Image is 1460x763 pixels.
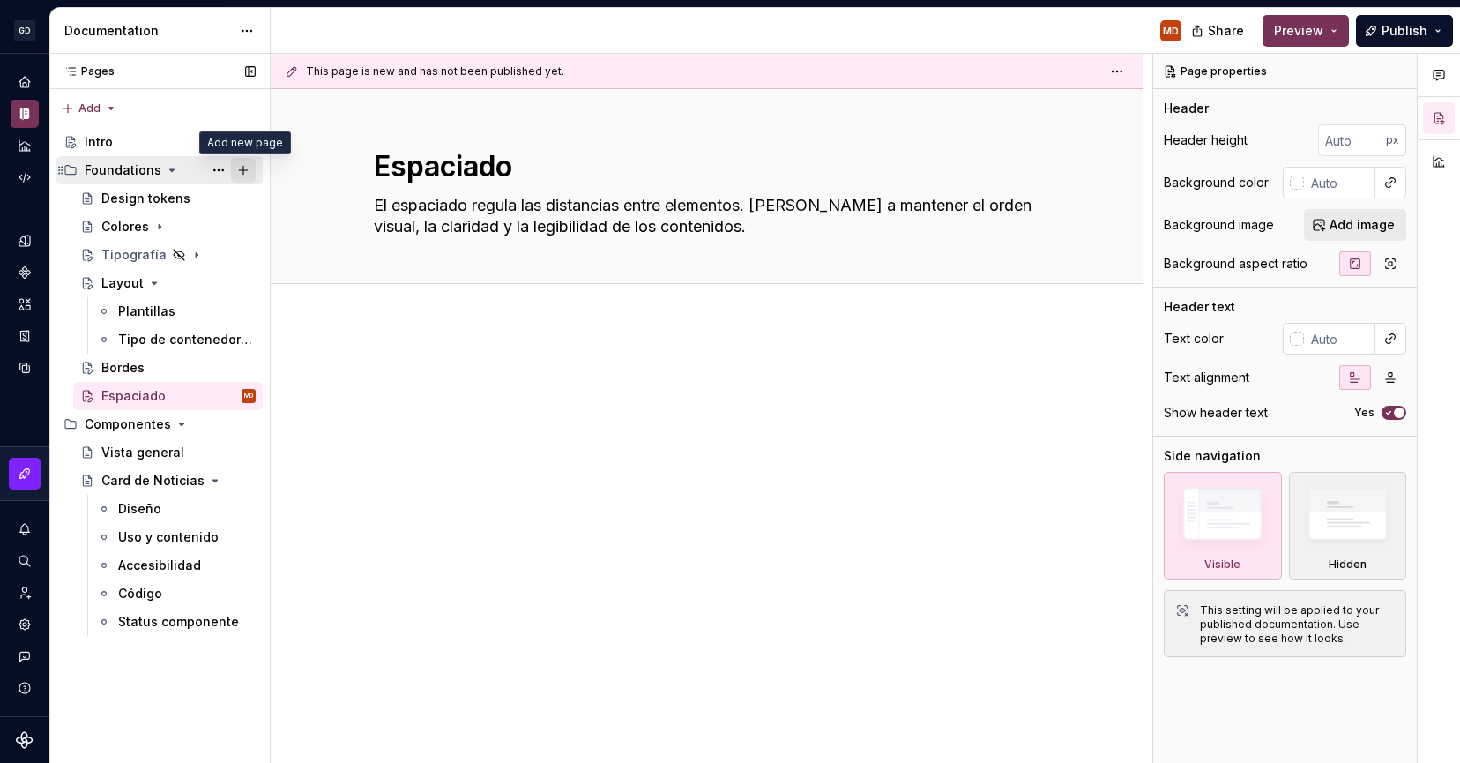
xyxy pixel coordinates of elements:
button: Add [56,96,123,121]
input: Auto [1318,124,1386,156]
a: Tipo de contenedores [90,325,263,354]
a: Analytics [11,131,39,160]
a: Layout [73,269,263,297]
a: Colores [73,213,263,241]
div: Código [118,585,162,602]
div: Header [1164,100,1209,117]
label: Yes [1354,406,1374,420]
span: This page is new and has not been published yet. [306,64,564,79]
div: Side navigation [1164,447,1261,465]
span: Add image [1330,216,1395,234]
a: Design tokens [73,184,263,213]
div: Componentes [56,410,263,438]
div: Hidden [1329,557,1367,572]
a: Status componente [90,608,263,636]
span: Share [1208,22,1244,40]
a: Code automation [11,163,39,191]
a: Components [11,258,39,287]
div: Background color [1164,174,1269,191]
a: Bordes [73,354,263,382]
a: Accesibilidad [90,551,263,580]
button: Add image [1304,209,1406,241]
div: MD [244,387,253,405]
a: EspaciadoMD [73,382,263,410]
div: Componentes [85,415,171,433]
button: GD [4,11,46,49]
div: Pages [56,64,115,79]
button: Preview [1263,15,1349,47]
p: px [1386,133,1399,147]
div: Plantillas [118,303,175,320]
div: Background image [1164,216,1274,234]
div: Add new page [199,131,291,154]
a: Documentation [11,100,39,128]
a: Tipografía [73,241,263,269]
a: Card de Noticias [73,467,263,495]
div: GD [14,20,35,41]
div: Bordes [101,359,145,377]
div: Documentation [64,22,231,40]
button: Search ⌘K [11,547,39,575]
div: Header height [1164,131,1248,149]
textarea: Espaciado [370,146,1037,188]
div: Show header text [1164,404,1268,422]
div: Uso y contenido [118,528,219,546]
svg: Supernova Logo [16,731,34,749]
div: Card de Noticias [101,472,205,490]
a: Design tokens [11,227,39,255]
div: Accesibilidad [118,557,201,574]
div: Status componente [118,613,239,631]
div: Design tokens [101,190,190,207]
input: Auto [1304,323,1375,355]
span: Preview [1274,22,1323,40]
div: Foundations [56,156,263,184]
div: Layout [101,274,144,292]
div: Text color [1164,330,1224,348]
div: Visible [1164,472,1282,580]
div: Intro [85,133,113,151]
div: Foundations [85,161,161,179]
div: Espaciado [101,387,166,405]
button: Share [1182,15,1255,47]
button: Contact support [11,642,39,670]
div: Diseño [118,500,161,518]
div: Header text [1164,298,1235,316]
a: Settings [11,610,39,639]
div: MD [1163,24,1179,38]
div: Colores [101,218,149,236]
a: Home [11,68,39,96]
input: Auto [1304,167,1375,198]
div: Background aspect ratio [1164,255,1307,273]
div: Tipo de contenedores [118,331,252,348]
div: Visible [1204,557,1240,572]
a: Invite team [11,579,39,607]
a: Assets [11,290,39,318]
button: Publish [1356,15,1453,47]
a: Intro [56,128,263,156]
div: Vista general [101,444,184,461]
span: Add [78,101,101,116]
a: Plantillas [90,297,263,325]
a: Data sources [11,354,39,382]
div: Page tree [56,128,263,636]
a: Código [90,580,263,608]
textarea: El espaciado regula las distancias entre elementos. [PERSON_NAME] a mantener el orden visual, la ... [370,191,1037,241]
button: Notifications [11,515,39,543]
a: Diseño [90,495,263,523]
a: Storybook stories [11,322,39,350]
